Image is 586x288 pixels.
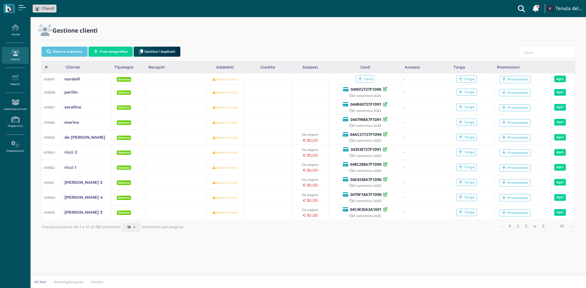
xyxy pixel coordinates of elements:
small: 01 settembre 2025 [349,139,381,143]
small: Nessun limite [212,211,237,215]
button: Ricerca avanzata [42,47,88,57]
b: Esterno [118,106,130,109]
small: #39922 [44,166,55,170]
a: Apri [554,119,566,126]
small: #39918 [44,211,55,215]
small: #39927 [44,105,55,109]
b: 048C288A7F1D90 [350,162,382,167]
b: ricci 2 [64,150,77,155]
div: Sospesi [292,62,329,73]
b: Esterno [118,166,130,169]
div: € 50,00 [294,167,327,173]
div: Targa [458,90,475,94]
div: Promozione [502,180,528,185]
a: alla pagina 57 [558,222,566,230]
b: Esterno [118,211,130,214]
small: 01 settembre 2025 [349,184,381,188]
a: [PERSON_NAME] 4 [64,194,103,200]
b: nardelli [64,77,80,81]
b: Esterno [118,151,130,154]
span: Visualizzazione da 1 a 10 di 561 elementi [42,223,121,231]
small: Nessun limite [212,196,237,200]
div: Promozione [502,120,528,125]
a: ricci 2 [64,149,77,155]
a: [PERSON_NAME] 5 [64,180,103,185]
div: Promozione [502,77,528,82]
a: Apri [554,194,566,201]
small: #39925 [44,136,55,140]
a: [PERSON_NAME] 3 [64,209,103,215]
a: Apri [554,179,566,186]
h4: Tenuta del Barco [555,6,582,11]
h2: Gestione clienti [52,27,98,34]
a: alla pagina 4 [531,222,538,230]
b: 0447998A7F1D91 [350,117,382,122]
a: Apri [554,89,566,96]
button: Crea Anagrafica [89,47,133,57]
div: Targa [458,210,475,215]
div: Promozione [502,91,528,95]
div: € 50,00 [294,212,327,218]
b: Esterno [118,91,130,94]
b: ricci 1 [64,165,76,170]
small: Nessun limite [212,136,237,140]
small: Nessun limite [212,121,237,125]
td: - [402,130,451,145]
td: - [402,100,451,115]
a: Magazzino [2,114,28,130]
div: € 50,00 [294,137,327,143]
b: 04C4E30A3A1691 [350,207,382,212]
a: Apri [554,76,566,82]
div: Addebiti [207,62,243,73]
td: - [402,190,451,205]
small: 01 settembre 2025 [349,94,381,98]
small: #39947 [44,77,55,81]
b: 04E4338A7F1D90 [350,177,382,182]
div: elementi per pagina [122,222,183,232]
div: Card [329,62,402,73]
td: - [402,145,451,160]
small: Da pagare: [302,163,319,167]
b: de [PERSON_NAME] [64,135,105,140]
img: logo [5,5,13,12]
small: Da pagare: [302,193,319,197]
a: Apri [554,104,566,111]
div: Promozione [502,105,528,110]
a: Impostazioni [2,138,28,155]
b: 044B69727F1D91 [350,101,382,107]
small: #39926 [44,121,55,125]
b: 0470F18A7F1D90 [350,192,382,197]
a: alla pagina 3 [523,222,529,230]
b: 04353E727F1D91 [351,147,381,152]
small: Da pagare: [302,133,319,137]
a: ricci 1 [64,165,76,170]
a: perillo [64,89,78,95]
input: Cerca [519,47,575,58]
a: Report [2,72,28,89]
div: Cliente [63,62,111,73]
span: 10 [127,225,131,229]
div: Targa [458,77,475,81]
small: 01 settembre 2025 [349,154,381,158]
td: - [402,85,451,100]
div: Tipologia [111,62,146,73]
div: Promozione [502,196,528,200]
b: 049EF2727F1D90 [351,87,381,92]
button: Gestisci i duplicati [134,47,180,57]
a: ... Tenuta del Barco [546,1,582,16]
small: #39921 [44,181,54,185]
div: Credito [243,62,292,73]
small: 01 settembre 2025 [349,199,381,203]
a: Apri [554,134,566,141]
div: € 50,00 [294,152,327,158]
div: Promozione [502,211,528,215]
small: #39924 [44,151,55,155]
b: Esterno [118,181,130,184]
div: Targa [451,62,494,73]
span: Clienti [42,5,55,11]
a: Gestione Articoli [2,97,28,113]
div: Recapiti [146,62,207,73]
a: Apri [554,149,566,156]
